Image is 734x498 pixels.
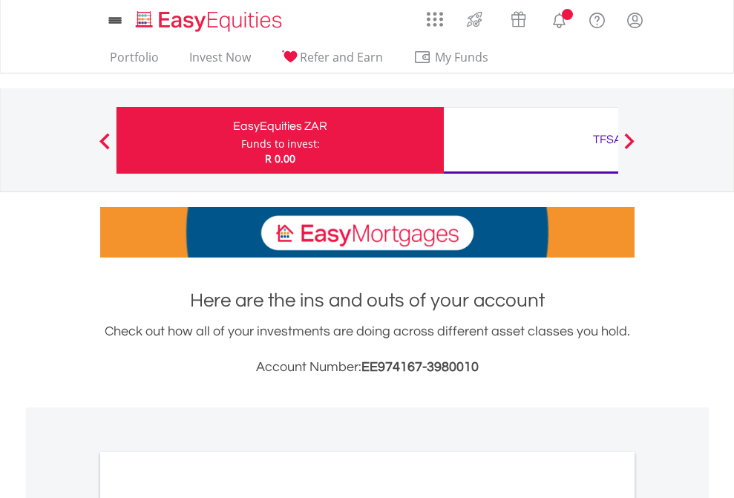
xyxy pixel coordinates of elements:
img: vouchers-v2.svg [506,7,531,31]
button: Previous [90,140,119,155]
img: grid-menu-icon.svg [427,11,443,27]
a: Portfolio [104,50,165,73]
a: Vouchers [497,4,540,31]
span: My Funds [413,47,511,67]
a: AppsGrid [417,4,453,27]
img: EasyMortage Promotion Banner [100,207,635,258]
span: R 0.00 [265,151,295,166]
span: Refer and Earn [300,49,383,65]
a: My Profile [616,4,654,36]
div: Funds to invest: [241,137,320,151]
img: thrive-v2.svg [462,7,487,31]
a: Refer and Earn [275,50,389,73]
img: EasyEquities_Logo.png [133,9,288,33]
div: Check out how all of your investments are doing across different asset classes you hold. [100,321,635,378]
h1: Here are the ins and outs of your account [100,287,635,314]
a: FAQ's and Support [578,4,616,33]
button: Next [615,140,644,155]
span: EE974167-3980010 [361,360,479,374]
div: EasyEquities ZAR [125,116,435,137]
h3: Account Number: [100,357,635,378]
a: Home page [130,4,288,33]
a: Invest Now [183,50,257,73]
a: Notifications [540,4,578,33]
